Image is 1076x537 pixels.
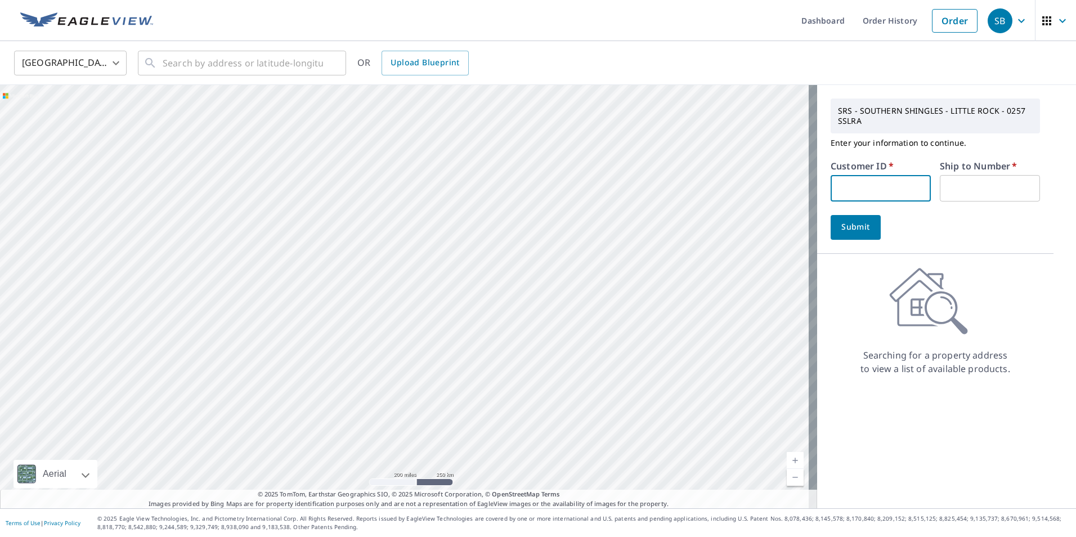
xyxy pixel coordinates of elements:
[14,47,127,79] div: [GEOGRAPHIC_DATA]
[6,520,80,526] p: |
[258,490,560,499] span: © 2025 TomTom, Earthstar Geographics SIO, © 2025 Microsoft Corporation, ©
[391,56,459,70] span: Upload Blueprint
[940,162,1017,171] label: Ship to Number
[988,8,1012,33] div: SB
[382,51,468,75] a: Upload Blueprint
[44,519,80,527] a: Privacy Policy
[787,452,804,469] a: Current Level 5, Zoom In
[97,514,1070,531] p: © 2025 Eagle View Technologies, Inc. and Pictometry International Corp. All Rights Reserved. Repo...
[492,490,539,498] a: OpenStreetMap
[6,519,41,527] a: Terms of Use
[831,162,894,171] label: Customer ID
[831,133,1040,153] p: Enter your information to continue.
[833,101,1037,131] p: SRS - SOUTHERN SHINGLES - LITTLE ROCK - 0257 SSLRA
[831,215,881,240] button: Submit
[840,220,872,234] span: Submit
[14,460,97,488] div: Aerial
[787,469,804,486] a: Current Level 5, Zoom Out
[39,460,70,488] div: Aerial
[932,9,978,33] a: Order
[20,12,153,29] img: EV Logo
[357,51,469,75] div: OR
[541,490,560,498] a: Terms
[163,47,323,79] input: Search by address or latitude-longitude
[860,348,1011,375] p: Searching for a property address to view a list of available products.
